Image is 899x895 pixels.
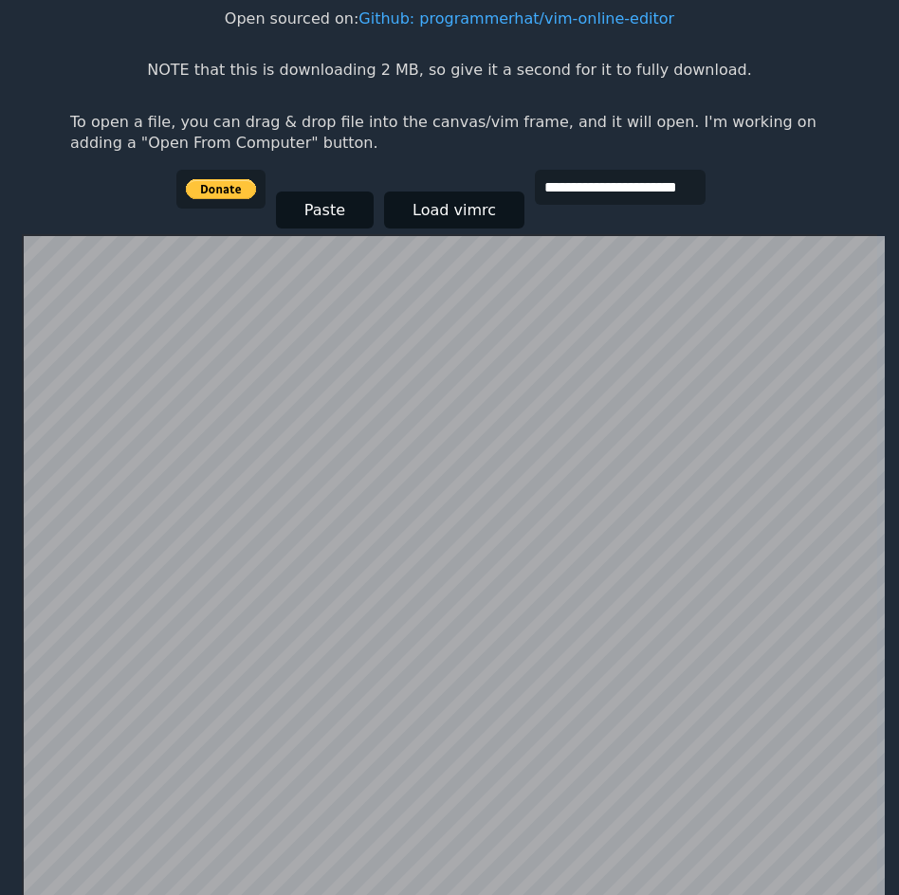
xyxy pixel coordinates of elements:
a: Github: programmerhat/vim-online-editor [358,9,674,27]
p: NOTE that this is downloading 2 MB, so give it a second for it to fully download. [147,60,751,81]
p: Open sourced on: [225,9,674,29]
p: To open a file, you can drag & drop file into the canvas/vim frame, and it will open. I'm working... [70,112,829,155]
button: Paste [276,192,374,228]
button: Load vimrc [384,192,524,228]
